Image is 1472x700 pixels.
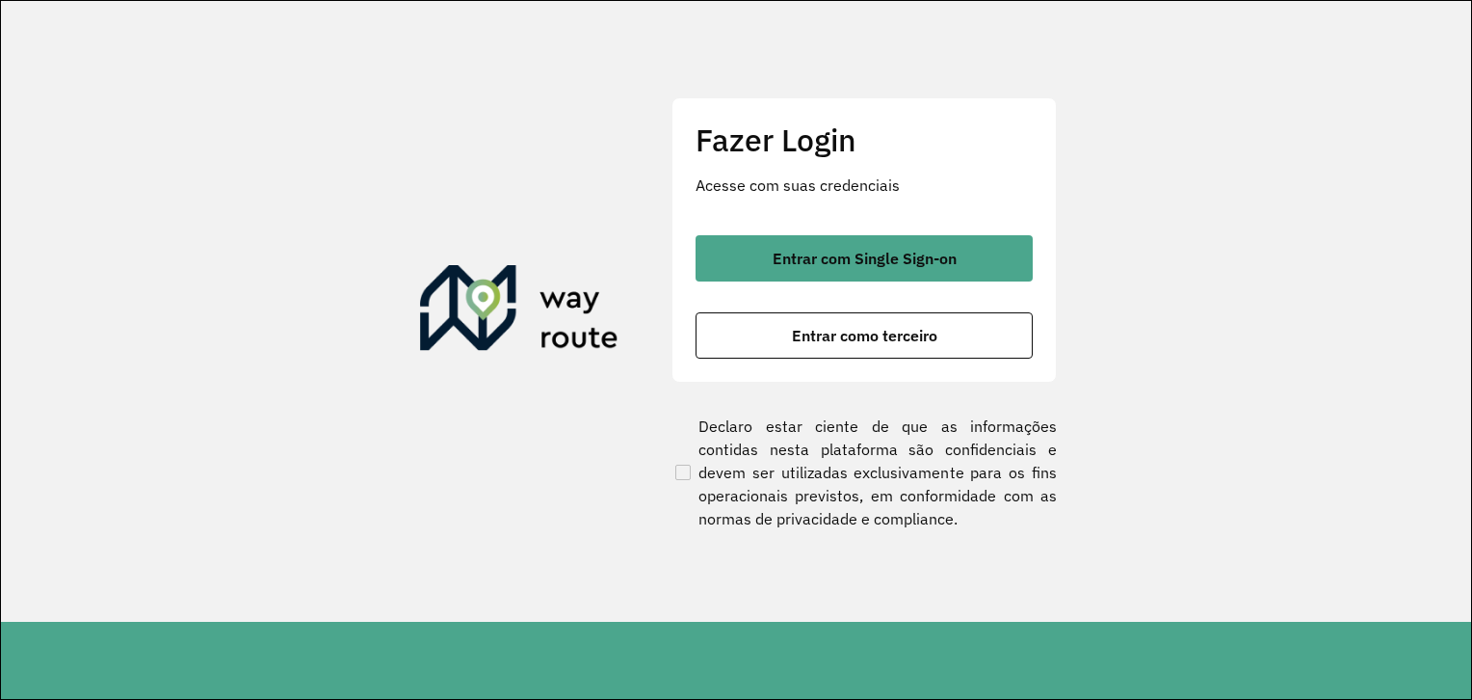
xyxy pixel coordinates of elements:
h2: Fazer Login [696,121,1033,158]
span: Entrar como terceiro [792,328,937,343]
img: Roteirizador AmbevTech [420,265,618,358]
button: button [696,312,1033,359]
p: Acesse com suas credenciais [696,174,1033,197]
span: Entrar com Single Sign-on [773,251,957,266]
button: button [696,235,1033,282]
label: Declaro estar ciente de que as informações contidas nesta plataforma são confidenciais e devem se... [671,415,1057,530]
